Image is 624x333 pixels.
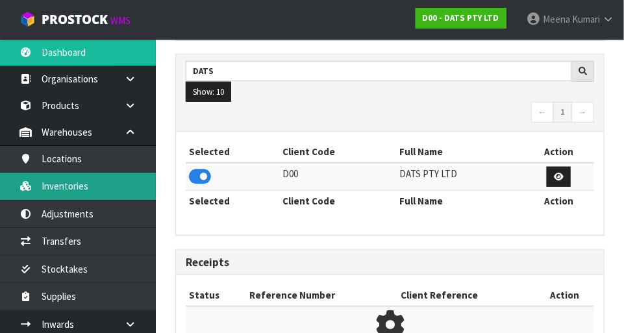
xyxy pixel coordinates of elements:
td: DATS PTY LTD [396,163,523,191]
input: Search clients [186,61,572,81]
a: 1 [553,102,572,123]
strong: D00 - DATS PTY LTD [423,12,499,23]
th: Client Code [279,191,396,212]
th: Action [536,285,594,306]
small: WMS [110,14,131,27]
h3: Receipts [186,256,594,269]
span: Meena [543,13,570,25]
span: ProStock [42,11,108,28]
th: Selected [186,142,279,162]
th: Full Name [396,142,523,162]
a: ← [531,102,554,123]
a: D00 - DATS PTY LTD [416,8,506,29]
th: Selected [186,191,279,212]
button: Show: 10 [186,82,231,103]
td: D00 [279,163,396,191]
th: Client Code [279,142,396,162]
th: Reference Number [247,285,398,306]
th: Client Reference [398,285,536,306]
th: Action [523,142,594,162]
a: → [571,102,594,123]
img: cube-alt.png [19,11,36,27]
th: Full Name [396,191,523,212]
th: Action [523,191,594,212]
th: Status [186,285,247,306]
nav: Page navigation [186,102,594,125]
span: Kumari [572,13,600,25]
